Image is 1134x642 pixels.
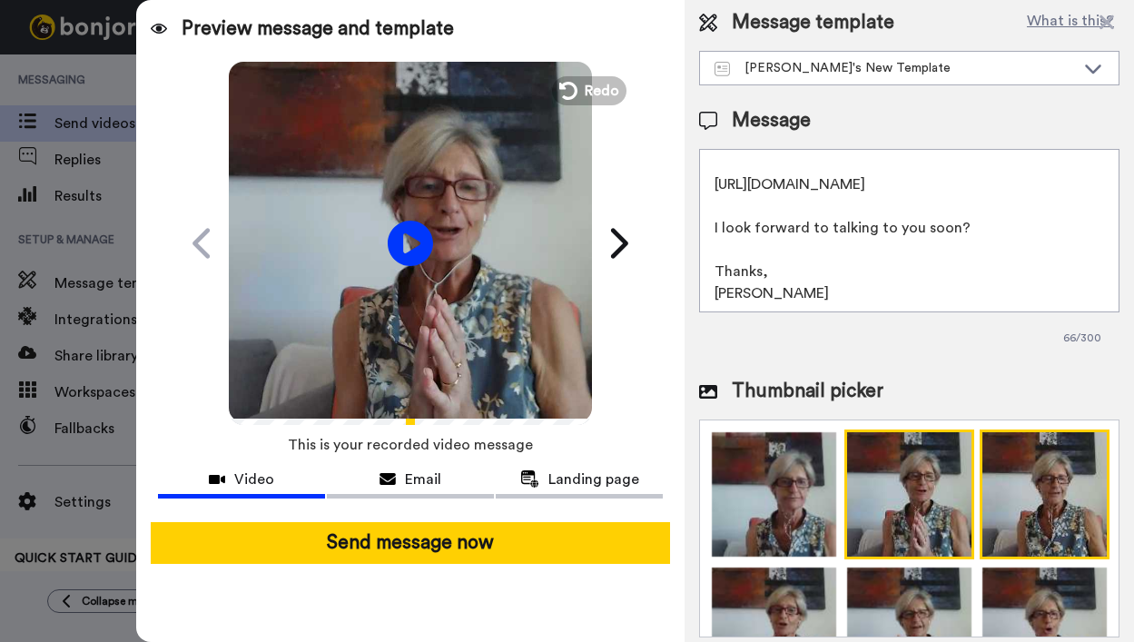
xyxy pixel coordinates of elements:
[405,469,441,490] span: Email
[151,522,671,564] button: Send message now
[699,149,1119,312] textarea: Hi {first_name|there}, As discussed, if you have any interest, here is my link to book a no press...
[548,469,639,490] span: Landing page
[980,430,1109,559] img: 9k=
[288,425,533,465] span: This is your recorded video message
[844,430,974,559] img: 9k=
[234,469,274,490] span: Video
[732,378,883,405] span: Thumbnail picker
[732,107,811,134] span: Message
[709,430,839,559] img: Z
